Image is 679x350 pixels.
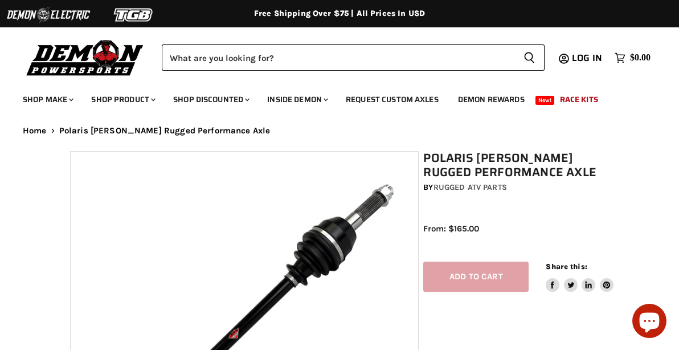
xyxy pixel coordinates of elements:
[423,181,613,194] div: by
[259,88,335,111] a: Inside Demon
[423,223,479,234] span: From: $165.00
[572,51,602,65] span: Log in
[23,37,148,78] img: Demon Powersports
[337,88,447,111] a: Request Custom Axles
[535,96,555,105] span: New!
[449,88,533,111] a: Demon Rewards
[14,83,648,111] ul: Main menu
[162,44,545,71] form: Product
[59,126,271,136] span: Polaris [PERSON_NAME] Rugged Performance Axle
[630,52,651,63] span: $0.00
[14,88,80,111] a: Shop Make
[629,304,670,341] inbox-online-store-chat: Shopify online store chat
[423,151,613,180] h1: Polaris [PERSON_NAME] Rugged Performance Axle
[23,126,47,136] a: Home
[546,262,587,271] span: Share this:
[91,4,177,26] img: TGB Logo 2
[609,50,656,66] a: $0.00
[433,182,507,192] a: Rugged ATV Parts
[546,262,613,292] aside: Share this:
[514,44,545,71] button: Search
[83,88,162,111] a: Shop Product
[165,88,256,111] a: Shop Discounted
[6,4,91,26] img: Demon Electric Logo 2
[551,88,607,111] a: Race Kits
[162,44,514,71] input: Search
[567,53,609,63] a: Log in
